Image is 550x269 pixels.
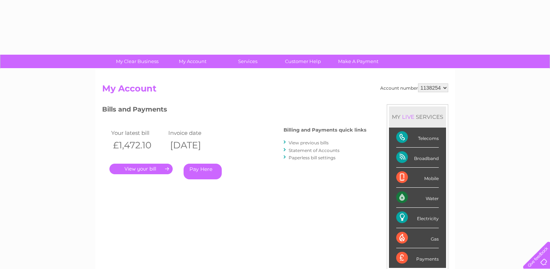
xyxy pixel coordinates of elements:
[396,148,439,168] div: Broadband
[107,55,167,68] a: My Clear Business
[284,127,366,133] h4: Billing and Payments quick links
[396,228,439,248] div: Gas
[396,168,439,188] div: Mobile
[162,55,222,68] a: My Account
[166,138,224,153] th: [DATE]
[396,248,439,268] div: Payments
[396,208,439,228] div: Electricity
[109,164,173,174] a: .
[273,55,333,68] a: Customer Help
[109,138,167,153] th: £1,472.10
[289,148,340,153] a: Statement of Accounts
[109,128,167,138] td: Your latest bill
[184,164,222,179] a: Pay Here
[289,155,336,160] a: Paperless bill settings
[380,83,448,92] div: Account number
[396,128,439,148] div: Telecoms
[166,128,224,138] td: Invoice date
[396,188,439,208] div: Water
[389,106,446,127] div: MY SERVICES
[102,83,448,97] h2: My Account
[401,113,416,120] div: LIVE
[218,55,278,68] a: Services
[328,55,388,68] a: Make A Payment
[102,104,366,117] h3: Bills and Payments
[289,140,329,145] a: View previous bills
